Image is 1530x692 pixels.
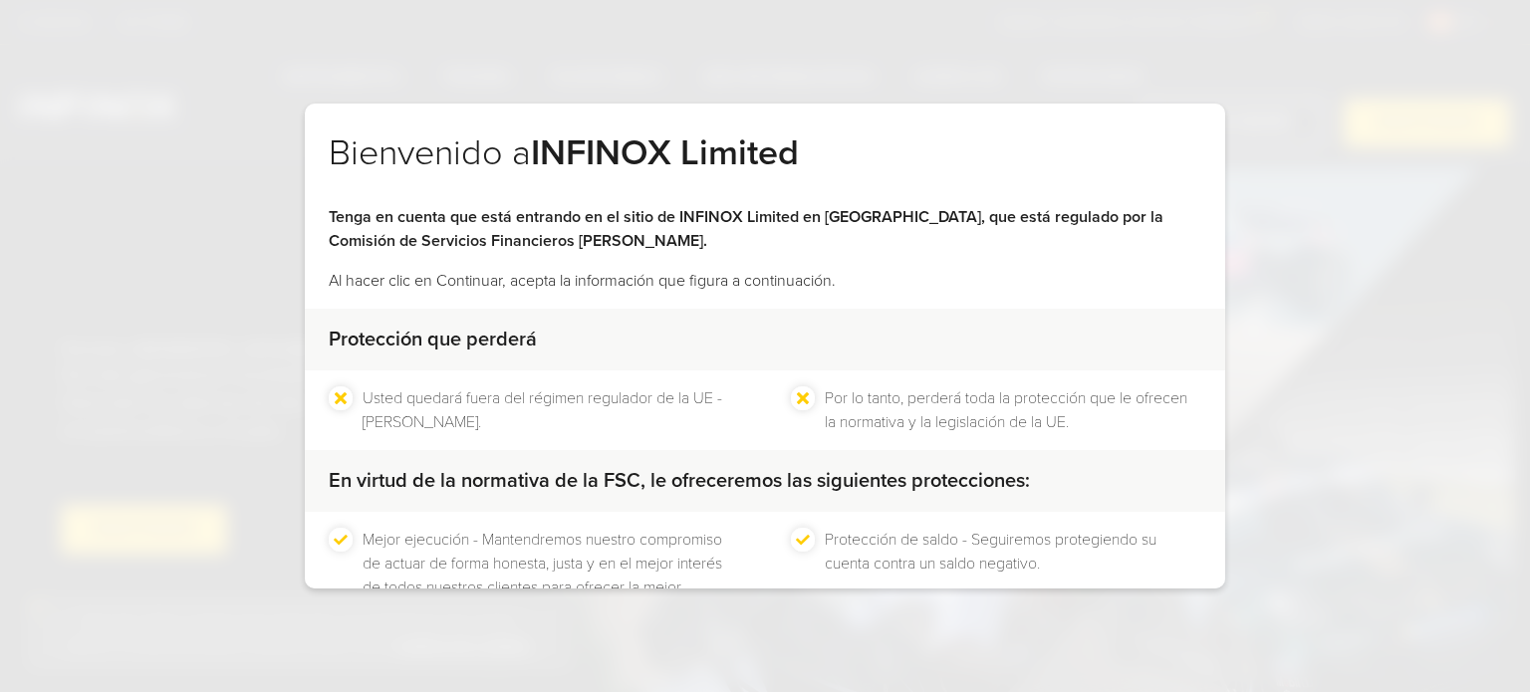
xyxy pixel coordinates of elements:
[329,469,1030,493] strong: En virtud de la normativa de la FSC, le ofreceremos las siguientes protecciones:
[363,386,739,434] li: Usted quedará fuera del régimen regulador de la UE - [PERSON_NAME].
[825,528,1201,623] li: Protección de saldo - Seguiremos protegiendo su cuenta contra un saldo negativo.
[825,386,1201,434] li: Por lo tanto, perderá toda la protección que le ofrecen la normativa y la legislación de la UE.
[329,328,537,351] strong: Protección que perderá
[531,131,799,174] strong: INFINOX Limited
[329,207,1163,251] strong: Tenga en cuenta que está entrando en el sitio de INFINOX Limited en [GEOGRAPHIC_DATA], que está r...
[329,131,1201,205] h2: Bienvenido a
[329,269,1201,293] p: Al hacer clic en Continuar, acepta la información que figura a continuación.
[363,528,739,623] li: Mejor ejecución - Mantendremos nuestro compromiso de actuar de forma honesta, justa y en el mejor...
